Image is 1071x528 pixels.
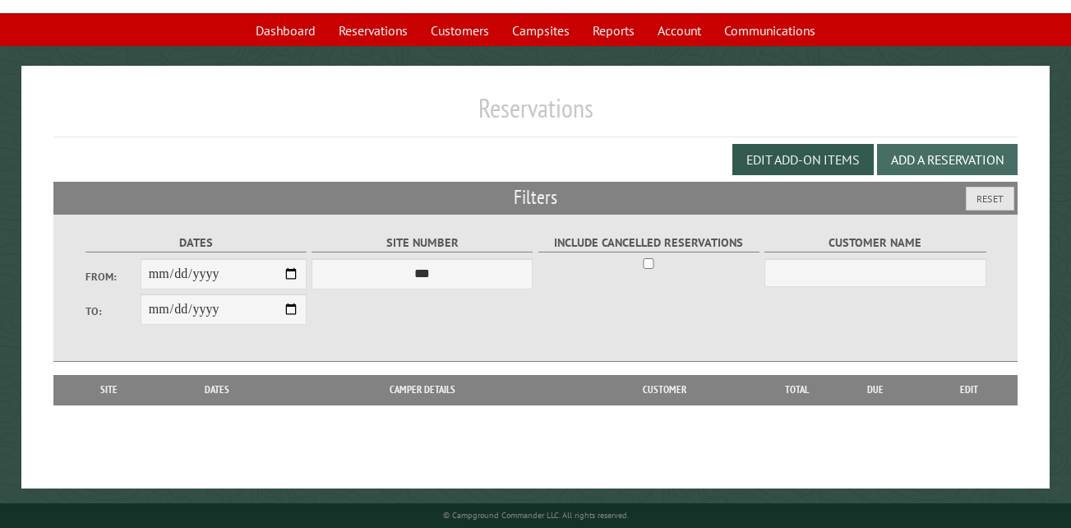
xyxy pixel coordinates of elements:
[921,375,1018,405] th: Edit
[85,269,141,285] label: From:
[246,15,325,46] a: Dashboard
[583,15,644,46] a: Reports
[830,375,921,405] th: Due
[714,15,825,46] a: Communications
[966,187,1014,211] button: Reset
[53,92,1018,137] h1: Reservations
[443,510,629,521] small: © Campground Commander LLC. All rights reserved.
[764,375,830,405] th: Total
[62,375,155,405] th: Site
[53,182,1018,213] h2: Filters
[312,234,533,252] label: Site Number
[732,144,874,175] button: Edit Add-on Items
[329,15,418,46] a: Reservations
[877,144,1018,175] button: Add a Reservation
[421,15,499,46] a: Customers
[279,375,566,405] th: Camper Details
[85,234,307,252] label: Dates
[502,15,579,46] a: Campsites
[764,234,986,252] label: Customer Name
[155,375,279,405] th: Dates
[85,303,141,319] label: To:
[648,15,711,46] a: Account
[566,375,764,405] th: Customer
[538,234,759,252] label: Include Cancelled Reservations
